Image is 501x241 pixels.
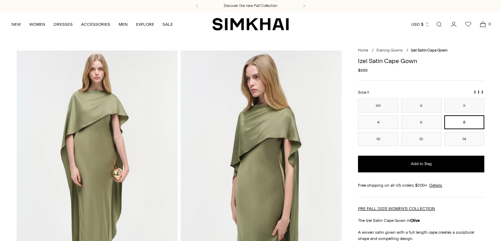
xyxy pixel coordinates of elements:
[401,115,442,129] button: 6
[358,217,484,224] p: The Izel Satin Cape Gown in
[401,99,442,112] button: 0
[11,17,21,32] a: NEW
[406,48,408,54] div: /
[358,182,484,188] div: Free shipping on all US orders $200+
[358,67,368,73] span: $995
[224,3,277,9] a: Discover the new Fall Collection
[376,48,403,53] a: Evening Gowns
[162,17,173,32] a: SALE
[81,17,110,32] a: ACCESSORIES
[358,115,398,129] button: 4
[476,17,490,31] a: Open cart modal
[432,17,446,31] a: Open search modal
[410,218,420,223] strong: Olive
[358,99,398,112] button: 00
[54,17,73,32] a: DRESSES
[486,21,493,27] span: 0
[372,48,374,54] div: /
[411,161,432,167] span: Add to Bag
[119,17,128,32] a: MEN
[358,206,435,211] a: PRE FALL 2025 WOMEN'S COLLECTION
[444,99,485,112] button: 2
[444,132,485,146] button: 14
[358,48,484,54] nav: breadcrumbs
[358,58,484,64] h1: Izel Satin Cape Gown
[367,90,369,95] span: 8
[411,48,447,53] span: Izel Satin Cape Gown
[212,17,289,31] a: SIMKHAI
[358,132,398,146] button: 10
[447,17,461,31] a: Go to the account page
[429,182,442,188] a: Details
[411,17,430,32] button: USD $
[401,132,442,146] button: 12
[358,89,369,96] label: Size:
[358,48,368,53] a: Home
[444,115,485,129] button: 8
[136,17,154,32] a: EXPLORE
[29,17,45,32] a: WOMEN
[461,17,475,31] a: Wishlist
[358,156,484,172] button: Add to Bag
